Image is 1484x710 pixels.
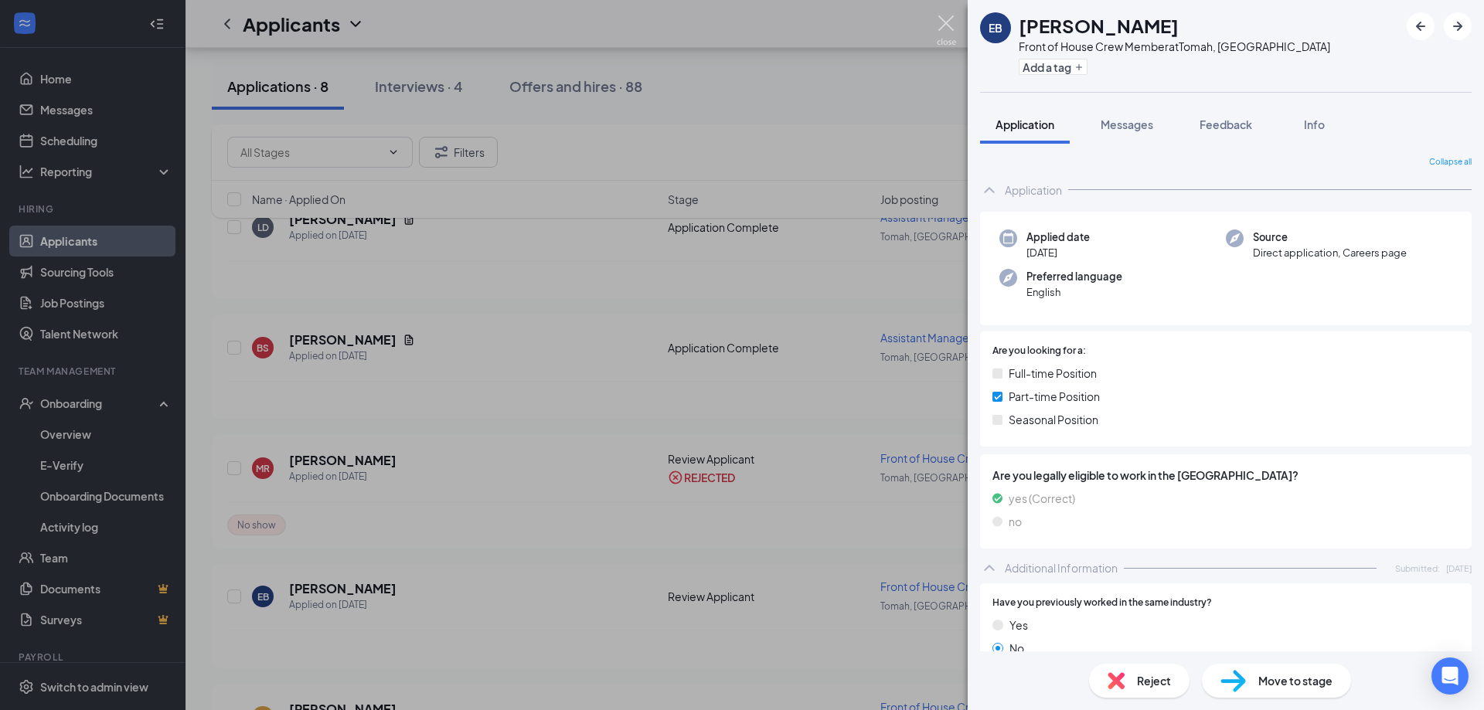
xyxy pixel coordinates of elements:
svg: ArrowLeftNew [1411,17,1430,36]
span: Part-time Position [1009,388,1100,405]
span: Full-time Position [1009,365,1097,382]
button: ArrowRight [1444,12,1472,40]
button: PlusAdd a tag [1019,59,1087,75]
span: Collapse all [1429,156,1472,168]
span: Preferred language [1026,269,1122,284]
span: Direct application, Careers page [1253,245,1407,260]
span: Info [1304,117,1325,131]
span: Move to stage [1258,672,1333,689]
div: Front of House Crew Member at Tomah, [GEOGRAPHIC_DATA] [1019,39,1330,54]
span: [DATE] [1026,245,1090,260]
span: [DATE] [1446,562,1472,575]
div: Application [1005,182,1062,198]
span: Reject [1137,672,1171,689]
span: Are you legally eligible to work in the [GEOGRAPHIC_DATA]? [992,467,1459,484]
span: yes (Correct) [1009,490,1075,507]
span: Are you looking for a: [992,344,1086,358]
span: Applied date [1026,229,1090,245]
span: Messages [1101,117,1153,131]
span: Seasonal Position [1009,411,1098,428]
span: Application [996,117,1054,131]
svg: Plus [1074,63,1084,72]
h1: [PERSON_NAME] [1019,12,1179,39]
svg: ChevronUp [980,559,999,577]
div: EB [989,20,1002,36]
div: Open Intercom Messenger [1431,657,1469,695]
button: ArrowLeftNew [1407,12,1435,40]
span: Feedback [1200,117,1252,131]
span: Have you previously worked in the same industry? [992,596,1212,610]
span: Source [1253,229,1407,245]
span: no [1009,513,1022,530]
div: Additional Information [1005,560,1118,576]
svg: ChevronUp [980,181,999,199]
svg: ArrowRight [1448,17,1467,36]
span: English [1026,284,1122,300]
span: Submitted: [1395,562,1440,575]
span: No [1009,640,1024,657]
span: Yes [1009,617,1028,634]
